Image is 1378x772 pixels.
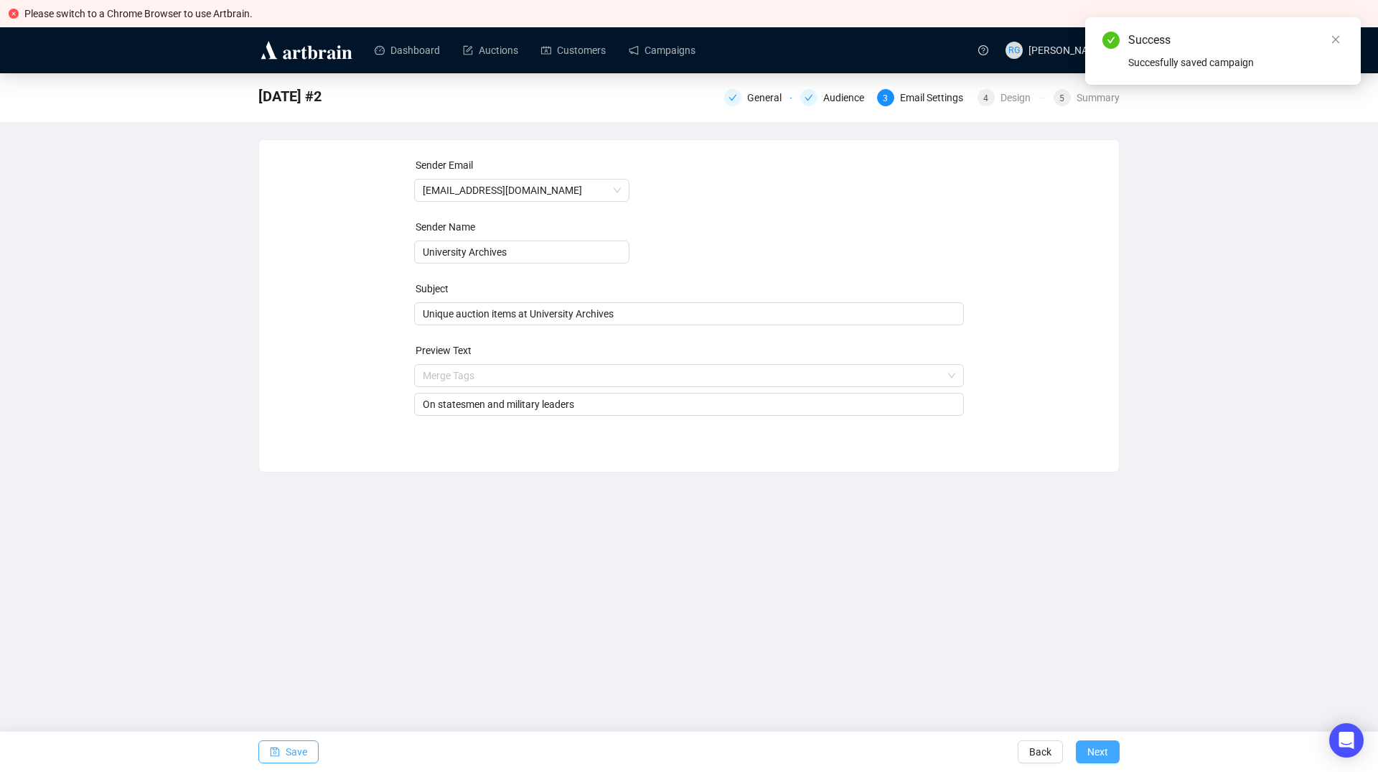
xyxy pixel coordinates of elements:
[883,93,888,103] span: 3
[900,89,972,106] div: Email Settings
[1028,45,1105,56] span: [PERSON_NAME]
[1077,89,1120,106] div: Summary
[423,180,621,201] span: newsletter@universityarchives.com
[1331,34,1341,45] span: close
[877,89,969,106] div: 3Email Settings
[747,89,790,106] div: General
[258,39,355,62] img: logo
[9,9,19,19] span: close-circle
[1029,732,1051,772] span: Back
[1054,89,1120,106] div: 5Summary
[1102,32,1120,49] span: check-circle
[1000,89,1039,106] div: Design
[983,93,988,103] span: 4
[24,6,1369,22] div: Please switch to a Chrome Browser to use Artbrain.
[629,32,695,69] a: Campaigns
[416,221,475,233] label: Sender Name
[805,93,813,102] span: check
[1128,32,1344,49] div: Success
[258,740,319,763] button: Save
[1087,732,1108,772] span: Next
[1076,740,1120,763] button: Next
[978,45,988,55] span: question-circle
[416,343,966,358] div: Preview Text
[541,32,606,69] a: Customers
[1008,43,1021,57] span: RG
[1059,93,1064,103] span: 5
[416,159,473,171] label: Sender Email
[970,27,997,73] a: question-circle
[258,85,322,108] span: August 27, 2025 #2
[1128,55,1344,70] div: Succesfully saved campaign
[270,747,280,757] span: save
[463,32,518,69] a: Auctions
[1329,723,1364,758] div: Open Intercom Messenger
[286,732,307,772] span: Save
[800,89,868,106] div: Audience
[823,89,873,106] div: Audience
[1328,32,1344,47] a: Close
[728,93,737,102] span: check
[724,89,792,106] div: General
[978,89,1045,106] div: 4Design
[375,32,440,69] a: Dashboard
[1018,740,1063,763] button: Back
[416,281,966,297] div: Subject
